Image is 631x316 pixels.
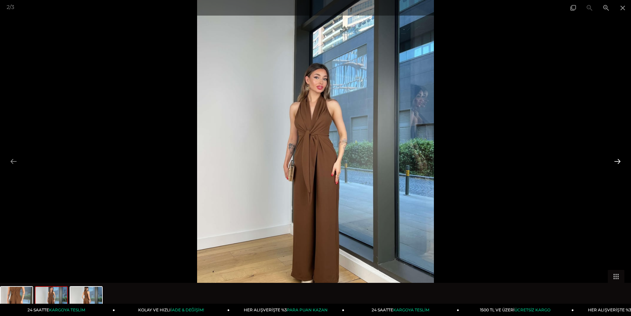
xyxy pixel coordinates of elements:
[608,270,624,283] button: Toggle thumbnails
[514,307,551,312] span: ÜCRETSİZ KARGO
[287,307,328,312] span: PARA PUAN KAZAN
[393,307,429,312] span: KARGOYA TESLİM
[7,4,10,10] span: 2
[344,304,459,316] a: 24 SAATTEKARGOYA TESLİM
[459,304,574,316] a: 1500 TL VE ÜZERİÜCRETSİZ KARGO
[115,304,230,316] a: KOLAY VE HIZLIİADE & DEĞİŞİM!
[171,307,204,312] span: İADE & DEĞİŞİM!
[11,4,14,10] span: 3
[70,287,102,312] img: madox-elbise-25y415-9-4935.jpg
[230,304,344,316] a: HER ALIŞVERİŞTE %3PARA PUAN KAZAN
[0,304,115,316] a: 24 SAATTEKARGOYA TESLİM
[1,287,32,312] img: madox-elbise-25y415-c4b7-4.jpg
[49,307,85,312] span: KARGOYA TESLİM
[35,287,67,312] img: madox-elbise-25y415-17125e.jpg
